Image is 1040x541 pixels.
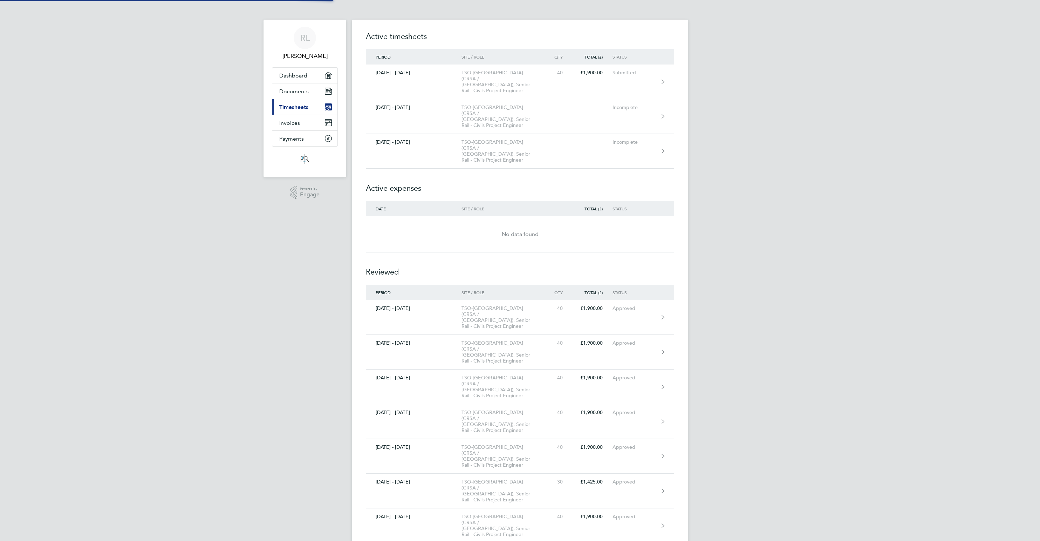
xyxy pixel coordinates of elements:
div: 30 [542,479,573,485]
a: [DATE] - [DATE]TSO-[GEOGRAPHIC_DATA] (CRSA / [GEOGRAPHIC_DATA]), Senior Rail - Civils Project Eng... [366,439,674,474]
div: Submitted [613,70,656,76]
div: £1,900.00 [573,70,613,76]
div: Approved [613,340,656,346]
div: £1,425.00 [573,479,613,485]
a: [DATE] - [DATE]TSO-[GEOGRAPHIC_DATA] (CRSA / [GEOGRAPHIC_DATA]), Senior Rail - Civils Project Eng... [366,335,674,370]
div: [DATE] - [DATE] [366,305,461,311]
span: Period [376,54,391,60]
div: Approved [613,514,656,520]
div: Incomplete [613,104,656,110]
a: [DATE] - [DATE]TSO-[GEOGRAPHIC_DATA] (CRSA / [GEOGRAPHIC_DATA]), Senior Rail - Civils Project Eng... [366,65,674,99]
a: [DATE] - [DATE]TSO-[GEOGRAPHIC_DATA] (CRSA / [GEOGRAPHIC_DATA]), Senior Rail - Civils Project Eng... [366,99,674,134]
div: 40 [542,514,573,520]
div: [DATE] - [DATE] [366,410,461,415]
div: Status [613,54,656,59]
div: [DATE] - [DATE] [366,70,461,76]
div: £1,900.00 [573,340,613,346]
span: Engage [300,192,320,198]
div: Approved [613,305,656,311]
div: Qty [542,290,573,295]
span: Invoices [279,120,300,126]
div: Qty [542,54,573,59]
div: TSO-[GEOGRAPHIC_DATA] (CRSA / [GEOGRAPHIC_DATA]), Senior Rail - Civils Project Engineer [461,514,542,537]
span: Rhys Lewis [272,52,338,60]
div: 40 [542,410,573,415]
span: Documents [279,88,309,95]
div: Total (£) [573,290,613,295]
div: TSO-[GEOGRAPHIC_DATA] (CRSA / [GEOGRAPHIC_DATA]), Senior Rail - Civils Project Engineer [461,340,542,364]
div: TSO-[GEOGRAPHIC_DATA] (CRSA / [GEOGRAPHIC_DATA]), Senior Rail - Civils Project Engineer [461,70,542,94]
nav: Main navigation [264,20,346,177]
img: psrsolutions-logo-retina.png [299,154,311,165]
div: 40 [542,70,573,76]
div: 40 [542,340,573,346]
a: [DATE] - [DATE]TSO-[GEOGRAPHIC_DATA] (CRSA / [GEOGRAPHIC_DATA]), Senior Rail - Civils Project Eng... [366,300,674,335]
a: [DATE] - [DATE]TSO-[GEOGRAPHIC_DATA] (CRSA / [GEOGRAPHIC_DATA]), Senior Rail - Civils Project Eng... [366,474,674,508]
div: [DATE] - [DATE] [366,375,461,381]
div: £1,900.00 [573,444,613,450]
span: Payments [279,135,304,142]
div: Total (£) [573,54,613,59]
div: [DATE] - [DATE] [366,104,461,110]
div: Status [613,206,656,211]
a: [DATE] - [DATE]TSO-[GEOGRAPHIC_DATA] (CRSA / [GEOGRAPHIC_DATA]), Senior Rail - Civils Project Eng... [366,404,674,439]
span: Timesheets [279,104,308,110]
h2: Reviewed [366,252,674,285]
div: Site / Role [461,206,542,211]
a: RL[PERSON_NAME] [272,27,338,60]
a: Invoices [272,115,337,130]
a: Dashboard [272,68,337,83]
div: Site / Role [461,54,542,59]
div: [DATE] - [DATE] [366,139,461,145]
a: [DATE] - [DATE]TSO-[GEOGRAPHIC_DATA] (CRSA / [GEOGRAPHIC_DATA]), Senior Rail - Civils Project Eng... [366,370,674,404]
div: £1,900.00 [573,514,613,520]
div: TSO-[GEOGRAPHIC_DATA] (CRSA / [GEOGRAPHIC_DATA]), Senior Rail - Civils Project Engineer [461,479,542,503]
div: Total (£) [573,206,613,211]
a: Timesheets [272,99,337,115]
div: TSO-[GEOGRAPHIC_DATA] (CRSA / [GEOGRAPHIC_DATA]), Senior Rail - Civils Project Engineer [461,375,542,399]
div: TSO-[GEOGRAPHIC_DATA] (CRSA / [GEOGRAPHIC_DATA]), Senior Rail - Civils Project Engineer [461,104,542,128]
div: Approved [613,375,656,381]
div: £1,900.00 [573,410,613,415]
div: 40 [542,375,573,381]
span: RL [300,33,310,42]
div: [DATE] - [DATE] [366,514,461,520]
a: [DATE] - [DATE]TSO-[GEOGRAPHIC_DATA] (CRSA / [GEOGRAPHIC_DATA]), Senior Rail - Civils Project Eng... [366,134,674,169]
div: Approved [613,479,656,485]
div: Approved [613,410,656,415]
div: Date [366,206,461,211]
div: TSO-[GEOGRAPHIC_DATA] (CRSA / [GEOGRAPHIC_DATA]), Senior Rail - Civils Project Engineer [461,139,542,163]
div: TSO-[GEOGRAPHIC_DATA] (CRSA / [GEOGRAPHIC_DATA]), Senior Rail - Civils Project Engineer [461,444,542,468]
div: [DATE] - [DATE] [366,444,461,450]
span: Dashboard [279,72,307,79]
a: Powered byEngage [290,186,320,199]
div: TSO-[GEOGRAPHIC_DATA] (CRSA / [GEOGRAPHIC_DATA]), Senior Rail - Civils Project Engineer [461,410,542,433]
h2: Active timesheets [366,31,674,49]
div: £1,900.00 [573,305,613,311]
div: Approved [613,444,656,450]
div: Status [613,290,656,295]
h2: Active expenses [366,169,674,201]
div: Incomplete [613,139,656,145]
a: Payments [272,131,337,146]
div: £1,900.00 [573,375,613,381]
a: Go to home page [272,154,338,165]
span: Period [376,290,391,295]
div: Site / Role [461,290,542,295]
div: No data found [366,230,674,238]
a: Documents [272,83,337,99]
div: 40 [542,305,573,311]
span: Powered by [300,186,320,192]
div: 40 [542,444,573,450]
div: TSO-[GEOGRAPHIC_DATA] (CRSA / [GEOGRAPHIC_DATA]), Senior Rail - Civils Project Engineer [461,305,542,329]
div: [DATE] - [DATE] [366,479,461,485]
div: [DATE] - [DATE] [366,340,461,346]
